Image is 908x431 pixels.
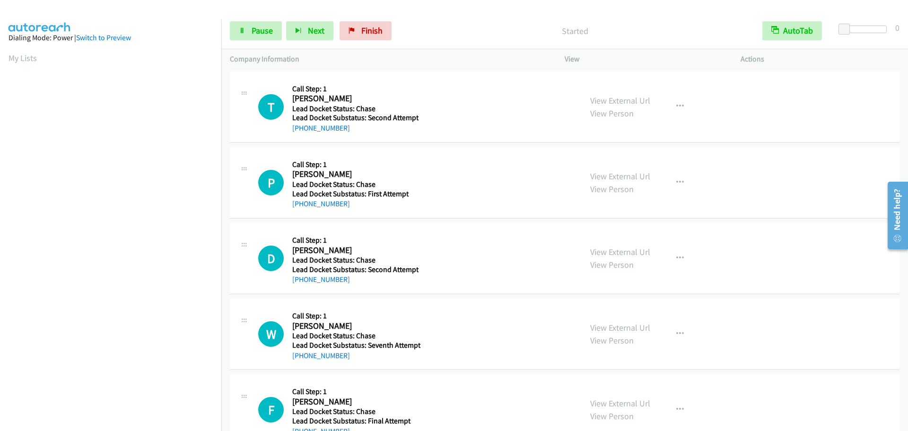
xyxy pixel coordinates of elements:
[308,25,324,36] span: Next
[258,246,284,271] h1: D
[762,21,822,40] button: AutoTab
[590,259,634,270] a: View Person
[292,104,419,114] h5: Lead Docket Status: Chase
[292,180,418,189] h5: Lead Docket Status: Chase
[292,416,418,426] h5: Lead Docket Substatus: Final Attempt
[292,84,419,94] h5: Call Step: 1
[258,94,284,120] h1: T
[9,53,37,63] a: My Lists
[292,189,418,199] h5: Lead Docket Substatus: First Attempt
[292,341,420,350] h5: Lead Docket Substatus: Seventh Attempt
[258,321,284,347] h1: W
[590,171,650,182] a: View External Url
[292,351,350,360] a: [PHONE_NUMBER]
[590,246,650,257] a: View External Url
[292,245,418,256] h2: [PERSON_NAME]
[292,275,350,284] a: [PHONE_NUMBER]
[361,25,383,36] span: Finish
[286,21,333,40] button: Next
[258,170,284,195] div: The call is yet to be attempted
[292,93,418,104] h2: [PERSON_NAME]
[590,108,634,119] a: View Person
[76,33,131,42] a: Switch to Preview
[340,21,392,40] a: Finish
[590,95,650,106] a: View External Url
[258,94,284,120] div: The call is yet to be attempted
[881,178,908,253] iframe: Resource Center
[258,170,284,195] h1: P
[9,32,213,44] div: Dialing Mode: Power |
[843,26,887,33] div: Delay between calls (in seconds)
[292,331,420,341] h5: Lead Docket Status: Chase
[895,21,899,34] div: 0
[292,123,350,132] a: [PHONE_NUMBER]
[590,398,650,409] a: View External Url
[590,411,634,422] a: View Person
[292,255,419,265] h5: Lead Docket Status: Chase
[292,321,418,332] h2: [PERSON_NAME]
[292,169,418,180] h2: [PERSON_NAME]
[258,321,284,347] div: The call is yet to be attempted
[258,397,284,422] h1: F
[590,322,650,333] a: View External Url
[292,265,419,274] h5: Lead Docket Substatus: Second Attempt
[230,21,282,40] a: Pause
[404,25,745,37] p: Started
[292,160,418,169] h5: Call Step: 1
[741,53,899,65] p: Actions
[292,113,419,123] h5: Lead Docket Substatus: Second Attempt
[258,246,284,271] div: The call is yet to be attempted
[230,53,548,65] p: Company Information
[590,335,634,346] a: View Person
[258,397,284,422] div: The call is yet to be attempted
[292,311,420,321] h5: Call Step: 1
[292,199,350,208] a: [PHONE_NUMBER]
[565,53,724,65] p: View
[252,25,273,36] span: Pause
[292,236,419,245] h5: Call Step: 1
[292,407,418,416] h5: Lead Docket Status: Chase
[292,396,418,407] h2: [PERSON_NAME]
[292,387,418,396] h5: Call Step: 1
[590,184,634,194] a: View Person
